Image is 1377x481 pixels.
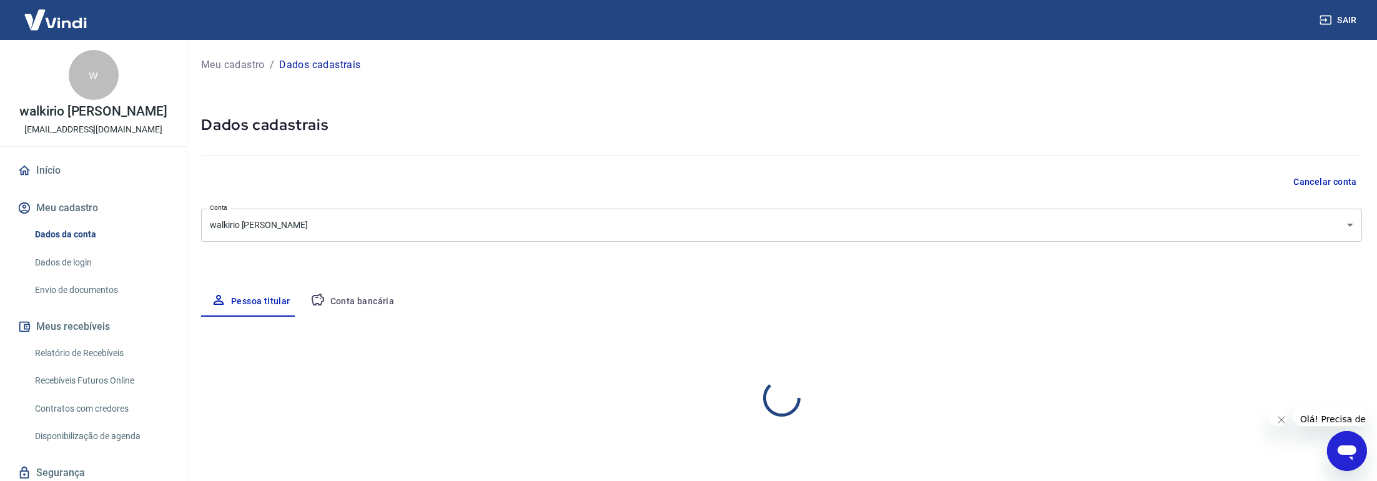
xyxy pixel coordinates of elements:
a: Relatório de Recebíveis [30,340,172,366]
p: [EMAIL_ADDRESS][DOMAIN_NAME] [24,123,162,136]
a: Dados de login [30,250,172,275]
h5: Dados cadastrais [201,115,1362,135]
img: Vindi [15,1,96,39]
button: Cancelar conta [1288,171,1362,194]
button: Pessoa titular [201,287,300,317]
button: Sair [1317,9,1362,32]
a: Contratos com credores [30,396,172,422]
p: Dados cadastrais [279,57,360,72]
iframe: Fechar mensagem [1269,407,1288,426]
a: Disponibilização de agenda [30,424,172,449]
iframe: Botão para abrir a janela de mensagens [1327,431,1367,471]
span: Olá! Precisa de ajuda? [7,9,105,19]
a: Dados da conta [30,222,172,247]
a: Início [15,157,172,184]
p: / [270,57,274,72]
button: Meu cadastro [15,194,172,222]
div: walkirio [PERSON_NAME] [201,209,1362,242]
a: Recebíveis Futuros Online [30,368,172,394]
button: Conta bancária [300,287,405,317]
p: walkirio [PERSON_NAME] [19,105,167,118]
button: Meus recebíveis [15,313,172,340]
iframe: Mensagem da empresa [1293,405,1367,426]
label: Conta [210,203,227,212]
div: w [69,50,119,100]
a: Meu cadastro [201,57,265,72]
a: Envio de documentos [30,277,172,303]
